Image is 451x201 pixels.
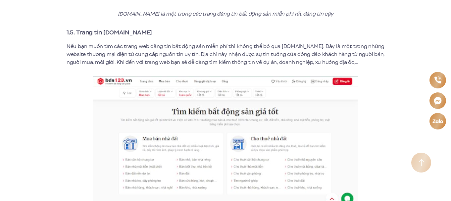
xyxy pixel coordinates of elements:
em: [DOMAIN_NAME] là một trong các trang đăng tin bất động sản miễn phí rất đáng tin cậy [118,10,333,18]
img: Arrow icon [419,159,424,167]
strong: 1.5. Trang tin [DOMAIN_NAME] [67,28,152,37]
p: Nếu bạn muốn tìm các trang web đăng tin bất động sản miễn phí thì không thể bỏ qua [DOMAIN_NAME].... [67,42,384,66]
img: Messenger icon [433,96,442,105]
img: Phone icon [434,76,441,84]
img: Zalo icon [432,119,443,123]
